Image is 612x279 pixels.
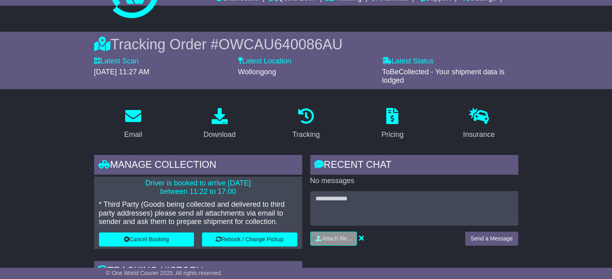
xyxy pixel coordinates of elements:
button: Send a Message [465,232,518,246]
div: Pricing [381,129,404,140]
button: Cancel Booking [99,232,194,246]
button: Rebook / Change Pickup [202,232,297,246]
div: Insurance [463,129,495,140]
p: Driver is booked to arrive [DATE] between 11:22 to 17:00 [99,179,297,196]
span: Wollongong [238,68,276,76]
a: Email [119,105,147,143]
div: Download [204,129,236,140]
label: Latest Status [382,57,434,66]
span: OWCAU640086AU [218,36,342,53]
span: [DATE] 11:27 AM [94,68,150,76]
div: Manage collection [94,155,302,177]
span: © One World Courier 2025. All rights reserved. [106,270,223,276]
p: No messages [310,177,518,185]
a: Download [198,105,241,143]
a: Pricing [376,105,409,143]
label: Latest Scan [94,57,139,66]
a: Insurance [458,105,500,143]
p: * Third Party (Goods being collected and delivered to third party addresses) please send all atta... [99,200,297,226]
div: RECENT CHAT [310,155,518,177]
a: Tracking [287,105,325,143]
div: Tracking [292,129,319,140]
span: ToBeCollected - Your shipment data is lodged [382,68,505,85]
label: Latest Location [238,57,291,66]
div: Tracking Order # [94,36,518,53]
div: Email [124,129,142,140]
